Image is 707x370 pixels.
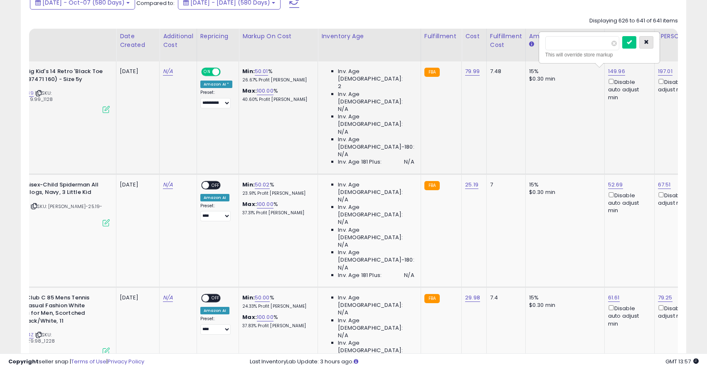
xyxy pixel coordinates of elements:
[529,294,598,301] div: 15%
[658,181,671,189] a: 67.51
[338,264,348,272] span: N/A
[108,358,144,365] a: Privacy Policy
[163,181,173,189] a: N/A
[424,181,440,190] small: FBA
[242,294,255,301] b: Min:
[200,194,229,201] div: Amazon AI
[608,67,625,76] a: 149.96
[255,67,268,76] a: 50.01
[529,68,598,75] div: 15%
[242,181,311,196] div: %
[338,68,414,83] span: Inv. Age [DEMOGRAPHIC_DATA]:
[242,191,311,196] p: 23.91% Profit [PERSON_NAME]
[338,309,348,316] span: N/A
[338,294,414,309] span: Inv. Age [DEMOGRAPHIC_DATA]:
[321,32,417,41] div: Inventory Age
[242,201,311,216] div: %
[465,181,478,189] a: 25.19
[200,90,233,108] div: Preset:
[255,294,270,302] a: 50.00
[529,181,598,189] div: 15%
[338,226,414,241] span: Inv. Age [DEMOGRAPHIC_DATA]:
[338,196,348,203] span: N/A
[209,181,222,189] span: OFF
[242,67,255,75] b: Min:
[424,294,440,303] small: FBA
[200,307,229,314] div: Amazon AI
[424,32,458,41] div: Fulfillment
[338,105,348,113] span: N/A
[209,295,222,302] span: OFF
[255,181,270,189] a: 50.02
[658,67,673,76] a: 197.01
[242,294,311,309] div: %
[658,294,673,302] a: 79.25
[338,218,348,226] span: N/A
[338,113,414,128] span: Inv. Age [DEMOGRAPHIC_DATA]:
[338,128,348,136] span: N/A
[242,181,255,189] b: Min:
[257,200,273,208] a: 100.00
[608,304,648,328] div: Disable auto adjust min
[200,32,236,41] div: Repricing
[338,136,414,151] span: Inv. Age [DEMOGRAPHIC_DATA]-180:
[529,189,598,196] div: $0.30 min
[529,32,601,41] div: Amazon Fees
[658,191,705,207] div: Disable auto adjust max
[338,83,341,90] span: 2
[257,87,273,95] a: 100.00
[242,87,311,103] div: %
[338,91,414,105] span: Inv. Age [DEMOGRAPHIC_DATA]:
[120,32,156,49] div: Date Created
[490,68,519,75] div: 7.48
[120,68,153,75] div: [DATE]
[608,191,648,215] div: Disable auto adjust min
[163,32,193,49] div: Additional Cost
[338,249,414,264] span: Inv. Age [DEMOGRAPHIC_DATA]-180:
[608,77,648,101] div: Disable auto adjust min
[242,77,311,83] p: 26.67% Profit [PERSON_NAME]
[219,69,232,76] span: OFF
[239,29,318,61] th: The percentage added to the cost of goods (COGS) that forms the calculator for Min & Max prices.
[589,17,678,25] div: Displaying 626 to 641 of 641 items
[608,294,620,302] a: 61.61
[242,323,311,329] p: 37.83% Profit [PERSON_NAME]
[665,358,699,365] span: 2025-10-8 13:57 GMT
[490,181,519,189] div: 7
[545,51,653,59] div: This will override store markup
[200,316,233,335] div: Preset:
[338,203,414,218] span: Inv. Age [DEMOGRAPHIC_DATA]:
[4,294,105,327] b: Reebok Club C 85 Mens Tennis Shoes, Casual Fashion White Sneakers for Men, Scortched Earth/Black/...
[404,272,414,279] span: N/A
[608,181,623,189] a: 52.69
[8,358,39,365] strong: Copyright
[242,314,311,329] div: %
[242,87,257,95] b: Max:
[4,181,105,198] b: Crocs Unisex-Child Spiderman All Terrain Clogs, Navy, 3 Little Kid
[8,358,144,366] div: seller snap | |
[71,358,106,365] a: Terms of Use
[242,32,314,41] div: Markup on Cost
[658,304,705,320] div: Disable auto adjust max
[242,313,257,321] b: Max:
[490,32,522,49] div: Fulfillment Cost
[338,272,382,279] span: Inv. Age 181 Plus:
[529,301,598,309] div: $0.30 min
[338,332,348,339] span: N/A
[257,313,273,321] a: 100.00
[338,339,414,354] span: Inv. Age [DEMOGRAPHIC_DATA]:
[338,317,414,332] span: Inv. Age [DEMOGRAPHIC_DATA]:
[250,358,699,366] div: Last InventoryLab Update: 3 hours ago.
[529,75,598,83] div: $0.30 min
[424,68,440,77] small: FBA
[4,68,105,85] b: Jordan Big Kid's 14 Retro 'Black Toe 2024' (487471 160) - Size 5y
[338,241,348,249] span: N/A
[465,67,480,76] a: 79.99
[465,294,480,302] a: 29.98
[529,41,534,48] small: Amazon Fees.
[242,97,311,103] p: 40.60% Profit [PERSON_NAME]
[465,32,483,41] div: Cost
[338,158,382,166] span: Inv. Age 181 Plus:
[200,81,233,88] div: Amazon AI *
[120,294,153,301] div: [DATE]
